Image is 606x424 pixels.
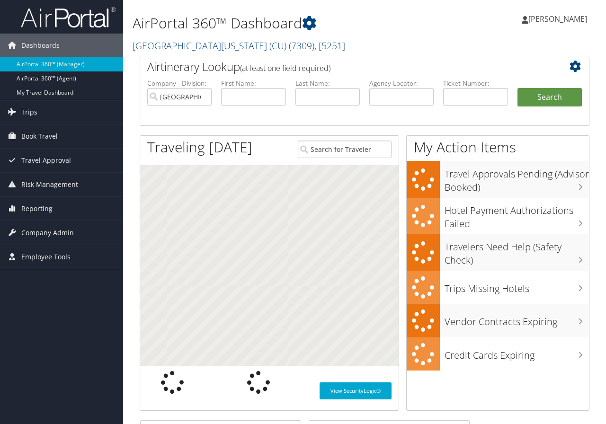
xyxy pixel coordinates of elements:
[21,100,37,124] span: Trips
[21,149,71,172] span: Travel Approval
[517,88,582,107] button: Search
[21,124,58,148] span: Book Travel
[133,13,442,33] h1: AirPortal 360™ Dashboard
[445,344,589,362] h3: Credit Cards Expiring
[21,6,116,28] img: airportal-logo.png
[445,310,589,328] h3: Vendor Contracts Expiring
[21,221,74,245] span: Company Admin
[289,39,314,52] span: ( 7309 )
[407,271,589,304] a: Trips Missing Hotels
[445,277,589,295] h3: Trips Missing Hotels
[522,5,597,33] a: [PERSON_NAME]
[445,163,589,194] h3: Travel Approvals Pending (Advisor Booked)
[445,199,589,230] h3: Hotel Payment Authorizations Failed
[21,34,60,57] span: Dashboards
[147,59,544,75] h2: Airtinerary Lookup
[445,236,589,267] h3: Travelers Need Help (Safety Check)
[21,173,78,196] span: Risk Management
[240,63,330,73] span: (at least one field required)
[528,14,587,24] span: [PERSON_NAME]
[21,245,71,269] span: Employee Tools
[443,79,508,88] label: Ticket Number:
[369,79,434,88] label: Agency Locator:
[320,382,392,399] a: View SecurityLogic®
[21,197,53,221] span: Reporting
[147,79,212,88] label: Company - Division:
[133,39,345,52] a: [GEOGRAPHIC_DATA][US_STATE] (CU)
[407,234,589,271] a: Travelers Need Help (Safety Check)
[295,79,360,88] label: Last Name:
[407,198,589,234] a: Hotel Payment Authorizations Failed
[407,161,589,197] a: Travel Approvals Pending (Advisor Booked)
[407,337,589,371] a: Credit Cards Expiring
[407,137,589,157] h1: My Action Items
[407,304,589,337] a: Vendor Contracts Expiring
[314,39,345,52] span: , [ 5251 ]
[221,79,285,88] label: First Name:
[147,137,252,157] h1: Traveling [DATE]
[298,141,391,158] input: Search for Traveler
